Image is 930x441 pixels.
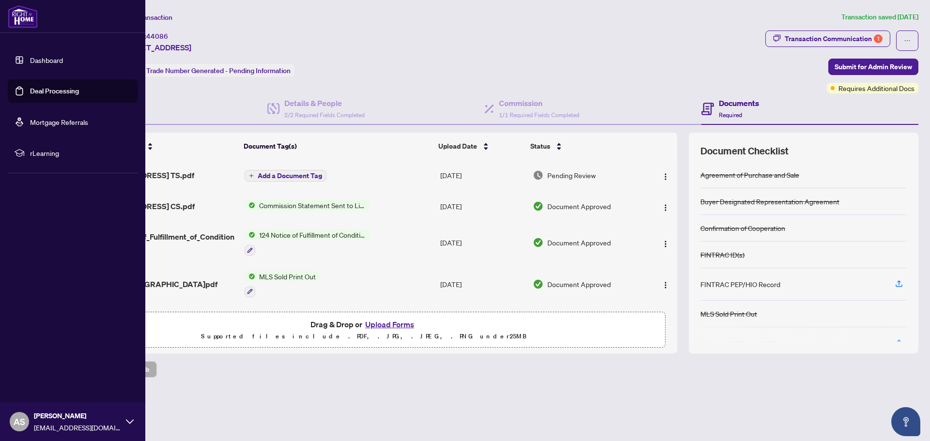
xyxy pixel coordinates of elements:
[95,231,237,254] span: 124_Notice_of_Fulfillment_of_Conditions_-_Agreement_of_Purchase_and_Sale_-_A_-_PropTx-[PERSON_NAM...
[255,271,320,282] span: MLS Sold Print Out
[120,42,191,53] span: [STREET_ADDRESS]
[662,204,669,212] img: Logo
[891,407,920,436] button: Open asap
[8,5,38,28] img: logo
[874,34,883,43] div: 1
[700,196,839,207] div: Buyer Designated Representation Agreement
[700,279,780,289] div: FINTRAC PEP/HIO Record
[658,167,673,183] button: Logo
[30,56,63,64] a: Dashboard
[658,235,673,250] button: Logo
[530,141,550,152] span: Status
[662,281,669,289] img: Logo
[838,83,914,93] span: Requires Additional Docs
[14,415,25,428] span: AS
[438,141,477,152] span: Upload Date
[362,318,417,331] button: Upload Forms
[245,169,326,182] button: Add a Document Tag
[34,422,121,433] span: [EMAIL_ADDRESS][DOMAIN_NAME]
[527,133,642,160] th: Status
[765,30,890,47] button: Transaction Communication1
[547,237,611,248] span: Document Approved
[245,229,255,240] img: Status Icon
[245,271,320,297] button: Status IconMLS Sold Print Out
[658,276,673,292] button: Logo
[533,279,543,289] img: Document Status
[835,59,912,75] span: Submit for Admin Review
[245,200,255,211] img: Status Icon
[499,97,579,109] h4: Commission
[310,318,417,331] span: Drag & Drop or
[662,240,669,248] img: Logo
[533,201,543,212] img: Document Status
[62,312,665,348] span: Drag & Drop orUpload FormsSupported files include .PDF, .JPG, .JPEG, .PNG under25MB
[30,118,88,126] a: Mortgage Referrals
[68,331,659,342] p: Supported files include .PDF, .JPG, .JPEG, .PNG under 25 MB
[700,223,785,233] div: Confirmation of Cooperation
[95,278,217,290] span: MLS_48 [GEOGRAPHIC_DATA]pdf
[91,133,240,160] th: (10) File Name
[30,148,131,158] span: rLearning
[436,305,529,347] td: [DATE]
[436,263,529,305] td: [DATE]
[719,111,742,119] span: Required
[434,133,527,160] th: Upload Date
[245,200,370,211] button: Status IconCommission Statement Sent to Listing Brokerage
[841,12,918,23] article: Transaction saved [DATE]
[785,31,883,46] div: Transaction Communication
[255,229,370,240] span: 124 Notice of Fulfillment of Condition(s) - Agreement of Purchase and Sale
[658,198,673,214] button: Logo
[30,87,79,95] a: Deal Processing
[700,249,744,260] div: FINTRAC ID(s)
[700,144,789,158] span: Document Checklist
[904,37,911,44] span: ellipsis
[284,97,365,109] h4: Details & People
[547,170,596,181] span: Pending Review
[146,32,168,41] span: 44086
[34,411,121,421] span: [PERSON_NAME]
[146,66,291,75] span: Trade Number Generated - Pending Information
[436,222,529,263] td: [DATE]
[255,200,370,211] span: Commission Statement Sent to Listing Brokerage
[828,59,918,75] button: Submit for Admin Review
[245,229,370,256] button: Status Icon124 Notice of Fulfillment of Condition(s) - Agreement of Purchase and Sale
[700,169,799,180] div: Agreement of Purchase and Sale
[120,64,294,77] div: Status:
[245,170,326,182] button: Add a Document Tag
[258,172,322,179] span: Add a Document Tag
[436,160,529,191] td: [DATE]
[719,97,759,109] h4: Documents
[547,201,611,212] span: Document Approved
[121,13,172,22] span: View Transaction
[436,191,529,222] td: [DATE]
[547,279,611,289] span: Document Approved
[245,271,255,282] img: Status Icon
[533,170,543,181] img: Document Status
[533,237,543,248] img: Document Status
[284,111,365,119] span: 2/2 Required Fields Completed
[249,173,254,178] span: plus
[240,133,434,160] th: Document Tag(s)
[499,111,579,119] span: 1/1 Required Fields Completed
[700,308,757,319] div: MLS Sold Print Out
[662,173,669,181] img: Logo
